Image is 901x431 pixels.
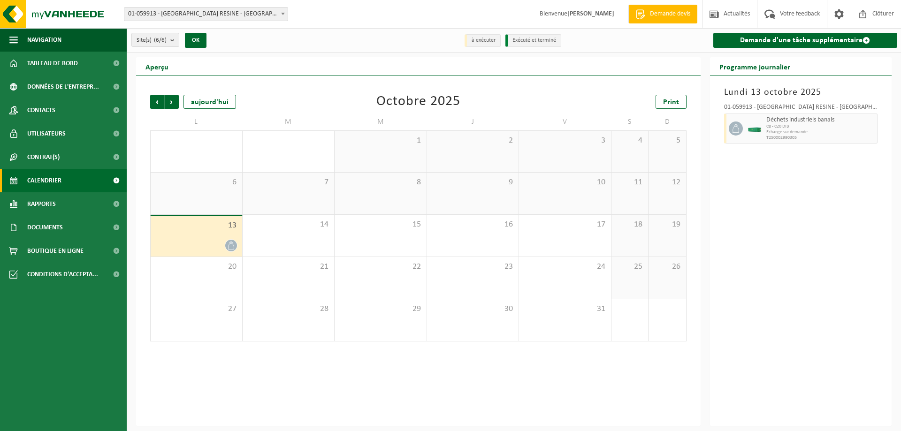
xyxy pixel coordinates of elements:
span: 4 [616,136,644,146]
a: Demande d'une tâche supplémentaire [713,33,898,48]
span: 21 [247,262,330,272]
span: 13 [155,220,237,231]
span: 9 [432,177,514,188]
span: 27 [155,304,237,314]
span: Suivant [165,95,179,109]
span: 23 [432,262,514,272]
span: 12 [653,177,681,188]
td: D [649,113,686,130]
span: 6 [155,177,237,188]
span: Rapports [27,192,56,216]
li: Exécuté et terminé [505,34,561,47]
count: (6/6) [154,37,167,43]
span: Utilisateurs [27,122,66,145]
span: 19 [653,219,681,230]
span: 17 [524,219,606,230]
span: 14 [247,219,330,230]
span: Déchets industriels banals [766,116,875,124]
span: 24 [524,262,606,272]
a: Print [656,95,687,109]
span: 20 [155,262,237,272]
div: aujourd'hui [183,95,236,109]
span: 25 [616,262,644,272]
a: Demande devis [628,5,697,23]
span: 31 [524,304,606,314]
span: 3 [524,136,606,146]
span: 1 [339,136,422,146]
li: à exécuter [465,34,501,47]
span: Demande devis [648,9,693,19]
span: 8 [339,177,422,188]
span: Navigation [27,28,61,52]
span: 26 [653,262,681,272]
span: 7 [247,177,330,188]
span: Documents [27,216,63,239]
td: S [611,113,649,130]
span: Echange sur demande [766,129,875,135]
span: 29 [339,304,422,314]
span: 30 [432,304,514,314]
span: Boutique en ligne [27,239,84,263]
td: M [243,113,335,130]
td: L [150,113,243,130]
span: Calendrier [27,169,61,192]
span: 10 [524,177,606,188]
td: J [427,113,519,130]
span: 28 [247,304,330,314]
span: Site(s) [137,33,167,47]
span: T250002990305 [766,135,875,141]
span: Contacts [27,98,55,122]
span: 16 [432,219,514,230]
div: Octobre 2025 [376,95,460,109]
h2: Aperçu [136,57,178,76]
span: 01-059913 - FRANCE RESINE - ST JANS CAPPEL [124,7,288,21]
button: Site(s)(6/6) [131,33,179,47]
span: 18 [616,219,644,230]
div: 01-059913 - [GEOGRAPHIC_DATA] RESINE - [GEOGRAPHIC_DATA] [724,104,878,113]
span: Tableau de bord [27,52,78,75]
span: Données de l'entrepr... [27,75,99,98]
td: V [519,113,611,130]
span: Print [663,98,679,106]
h3: Lundi 13 octobre 2025 [724,85,878,99]
span: 2 [432,136,514,146]
td: M [335,113,427,130]
strong: [PERSON_NAME] [567,10,614,17]
span: 01-059913 - FRANCE RESINE - ST JANS CAPPEL [124,8,288,21]
h2: Programme journalier [710,57,800,76]
span: CB - C20 DIB [766,124,875,129]
span: 11 [616,177,644,188]
button: OK [185,33,206,48]
img: HK-XC-20-GN-00 [748,125,762,132]
span: Conditions d'accepta... [27,263,98,286]
span: 5 [653,136,681,146]
span: 22 [339,262,422,272]
span: Précédent [150,95,164,109]
span: 15 [339,219,422,230]
span: Contrat(s) [27,145,60,169]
